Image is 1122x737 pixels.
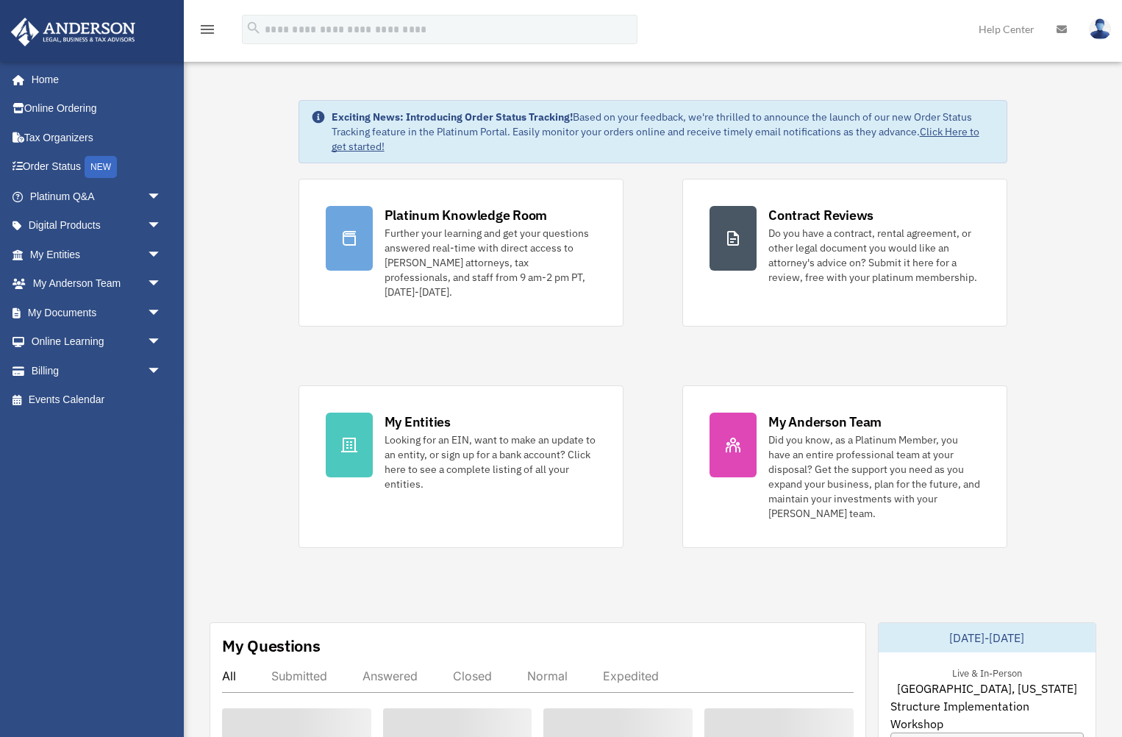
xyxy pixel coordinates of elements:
[385,206,548,224] div: Platinum Knowledge Room
[332,110,996,154] div: Based on your feedback, we're thrilled to announce the launch of our new Order Status Tracking fe...
[299,385,623,548] a: My Entities Looking for an EIN, want to make an update to an entity, or sign up for a bank accoun...
[10,211,184,241] a: Digital Productsarrow_drop_down
[332,110,573,124] strong: Exciting News: Introducing Order Status Tracking!
[222,669,236,683] div: All
[7,18,140,46] img: Anderson Advisors Platinum Portal
[768,206,873,224] div: Contract Reviews
[299,179,623,327] a: Platinum Knowledge Room Further your learning and get your questions answered real-time with dire...
[199,26,216,38] a: menu
[897,680,1077,697] span: [GEOGRAPHIC_DATA], [US_STATE]
[147,298,176,328] span: arrow_drop_down
[682,179,1007,327] a: Contract Reviews Do you have a contract, rental agreement, or other legal document you would like...
[10,94,184,124] a: Online Ordering
[147,182,176,212] span: arrow_drop_down
[85,156,117,178] div: NEW
[10,182,184,211] a: Platinum Q&Aarrow_drop_down
[10,298,184,327] a: My Documentsarrow_drop_down
[385,413,451,431] div: My Entities
[147,211,176,241] span: arrow_drop_down
[10,240,184,269] a: My Entitiesarrow_drop_down
[603,669,659,683] div: Expedited
[768,432,980,521] div: Did you know, as a Platinum Member, you have an entire professional team at your disposal? Get th...
[199,21,216,38] i: menu
[879,623,1096,652] div: [DATE]-[DATE]
[362,669,418,683] div: Answered
[385,226,596,299] div: Further your learning and get your questions answered real-time with direct access to [PERSON_NAM...
[385,432,596,491] div: Looking for an EIN, want to make an update to an entity, or sign up for a bank account? Click her...
[147,240,176,270] span: arrow_drop_down
[768,226,980,285] div: Do you have a contract, rental agreement, or other legal document you would like an attorney's ad...
[147,327,176,357] span: arrow_drop_down
[768,413,882,431] div: My Anderson Team
[147,356,176,386] span: arrow_drop_down
[271,669,327,683] div: Submitted
[222,635,321,657] div: My Questions
[10,152,184,182] a: Order StatusNEW
[890,697,1085,733] span: Structure Implementation Workshop
[10,327,184,357] a: Online Learningarrow_drop_down
[453,669,492,683] div: Closed
[10,269,184,299] a: My Anderson Teamarrow_drop_down
[1089,18,1111,40] img: User Pic
[10,123,184,152] a: Tax Organizers
[332,125,979,153] a: Click Here to get started!
[10,65,176,94] a: Home
[527,669,568,683] div: Normal
[682,385,1007,548] a: My Anderson Team Did you know, as a Platinum Member, you have an entire professional team at your...
[10,356,184,385] a: Billingarrow_drop_down
[10,385,184,415] a: Events Calendar
[147,269,176,299] span: arrow_drop_down
[246,20,262,36] i: search
[940,664,1034,680] div: Live & In-Person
